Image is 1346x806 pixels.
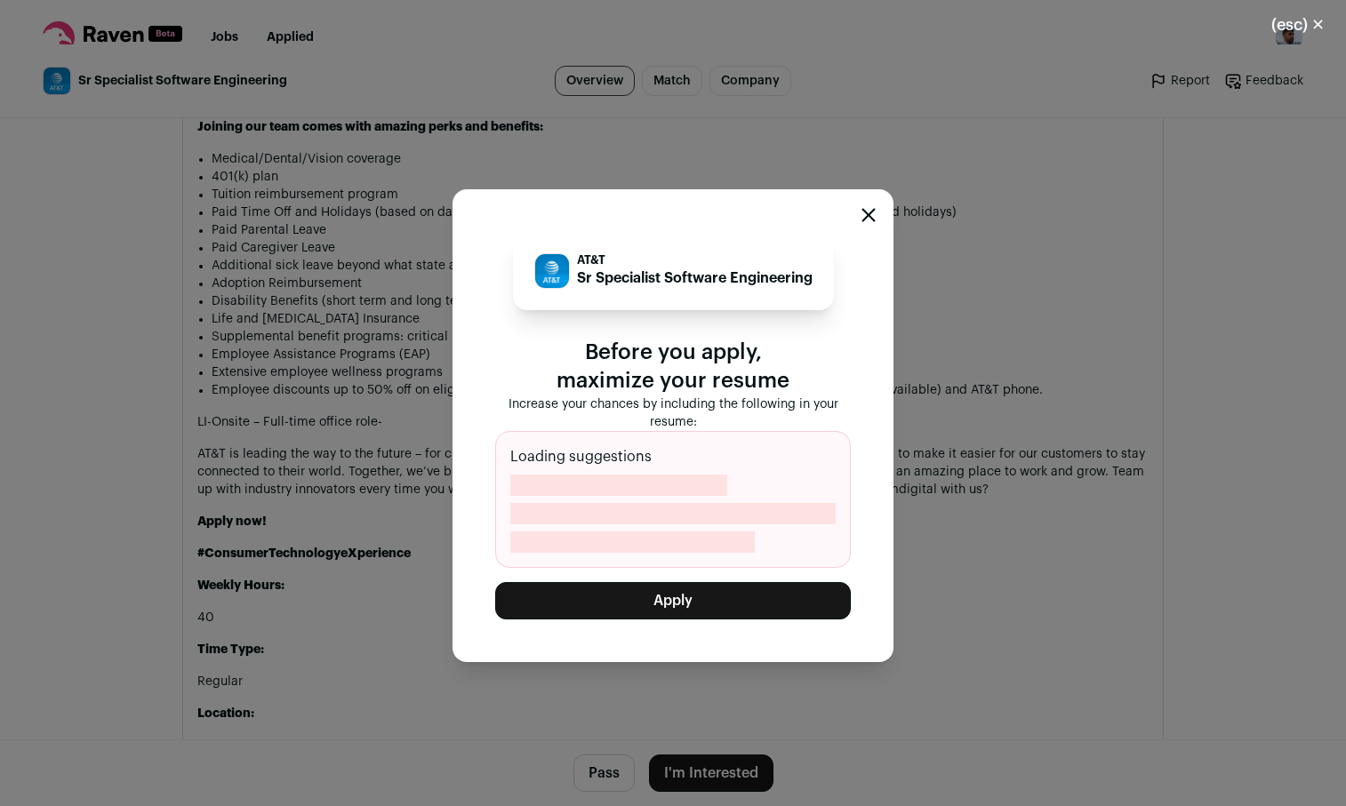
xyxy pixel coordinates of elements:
img: f891c2dfd8eead49e17d06652d3ce0f6fd6ac0f1d0c60590a10552ecb2fb5466.jpg [535,254,569,288]
p: Before you apply, maximize your resume [495,339,851,395]
button: Close modal [1250,5,1346,44]
div: Loading suggestions [495,431,851,568]
button: Apply [495,582,851,619]
p: AT&T [577,253,813,267]
p: Sr Specialist Software Engineering [577,267,813,289]
button: Close modal [861,208,876,222]
p: Increase your chances by including the following in your resume: [495,395,851,431]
